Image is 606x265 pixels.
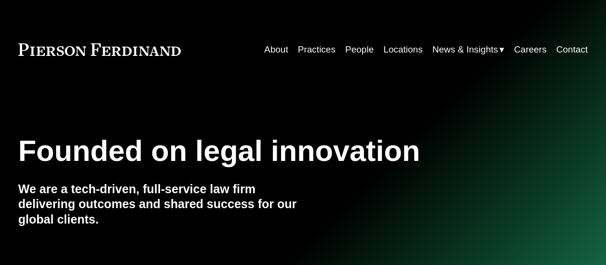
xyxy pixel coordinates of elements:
a: Contact [556,40,588,59]
a: Locations [383,40,422,59]
a: Practices [298,40,336,59]
a: People [345,40,374,59]
span: News & Insights [432,41,498,58]
a: About [264,40,288,59]
h4: We are a tech-driven, full-service law firm delivering outcomes and shared success for our global... [18,182,303,227]
h1: Founded on legal innovation [18,134,493,168]
a: folder dropdown [432,40,504,59]
a: Careers [514,40,547,59]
